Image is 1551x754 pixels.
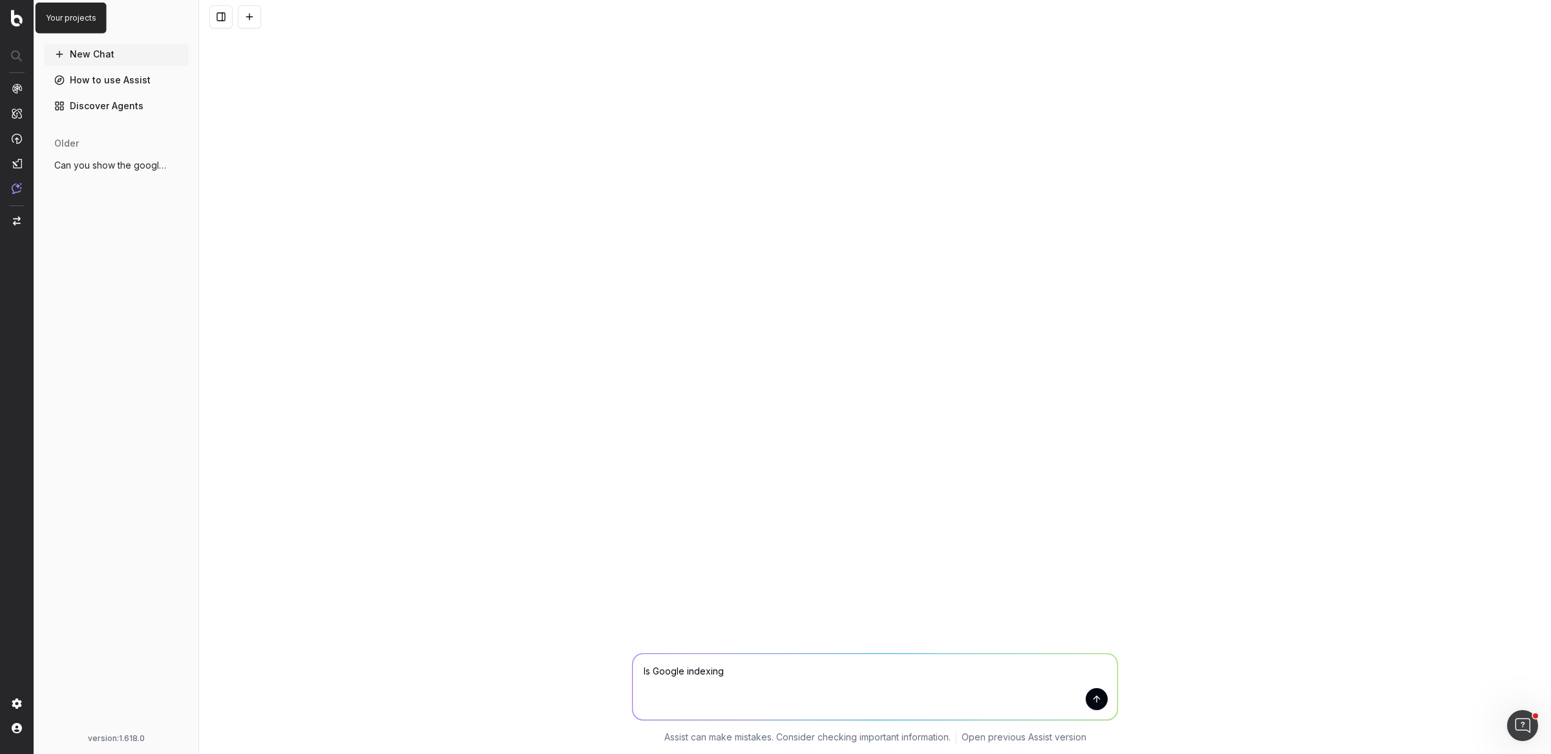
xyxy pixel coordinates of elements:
img: Switch project [13,216,21,225]
img: Assist [12,183,22,194]
img: Setting [12,698,22,709]
img: Activation [12,133,22,144]
textarea: Is Google indexing [633,654,1117,720]
a: Open previous Assist version [962,731,1086,744]
a: How to use Assist [44,70,189,90]
button: New Chat [44,44,189,65]
span: older [54,137,79,150]
p: Assist can make mistakes. Consider checking important information. [664,731,951,744]
span: Can you show the google trend for 'homec [54,159,168,172]
img: Intelligence [12,108,22,119]
button: Assist [49,10,184,28]
img: My account [12,723,22,733]
img: Analytics [12,83,22,94]
img: Botify logo [11,10,23,26]
button: Can you show the google trend for 'homec [44,155,189,176]
a: Discover Agents [44,96,189,116]
iframe: Intercom live chat [1507,710,1538,741]
p: Your projects [46,13,96,23]
div: version: 1.618.0 [49,733,184,744]
img: Studio [12,158,22,169]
